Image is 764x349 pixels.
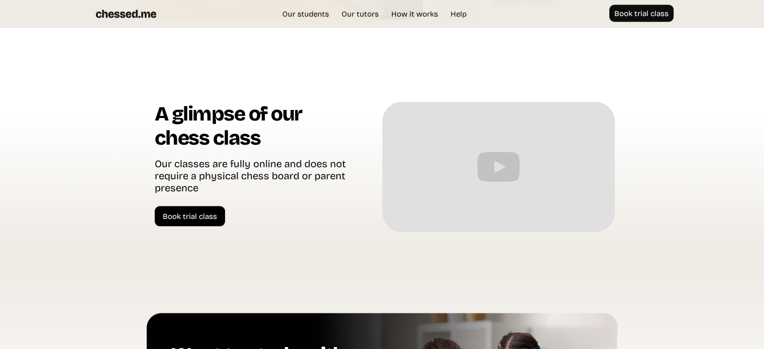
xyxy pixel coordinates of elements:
[609,5,674,22] a: Book trial class
[155,158,352,196] div: Our classes are fully online and does not require a physical chess board or parent presence
[155,206,225,226] a: Book trial class
[277,9,334,19] a: Our students
[382,102,615,232] iframe: Chessed Online Chess Class Preview: Try a Trial Class Today!
[386,9,443,19] a: How it works
[155,102,352,158] h1: A glimpse of our chess class
[337,9,384,19] a: Our tutors
[446,9,472,19] a: Help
